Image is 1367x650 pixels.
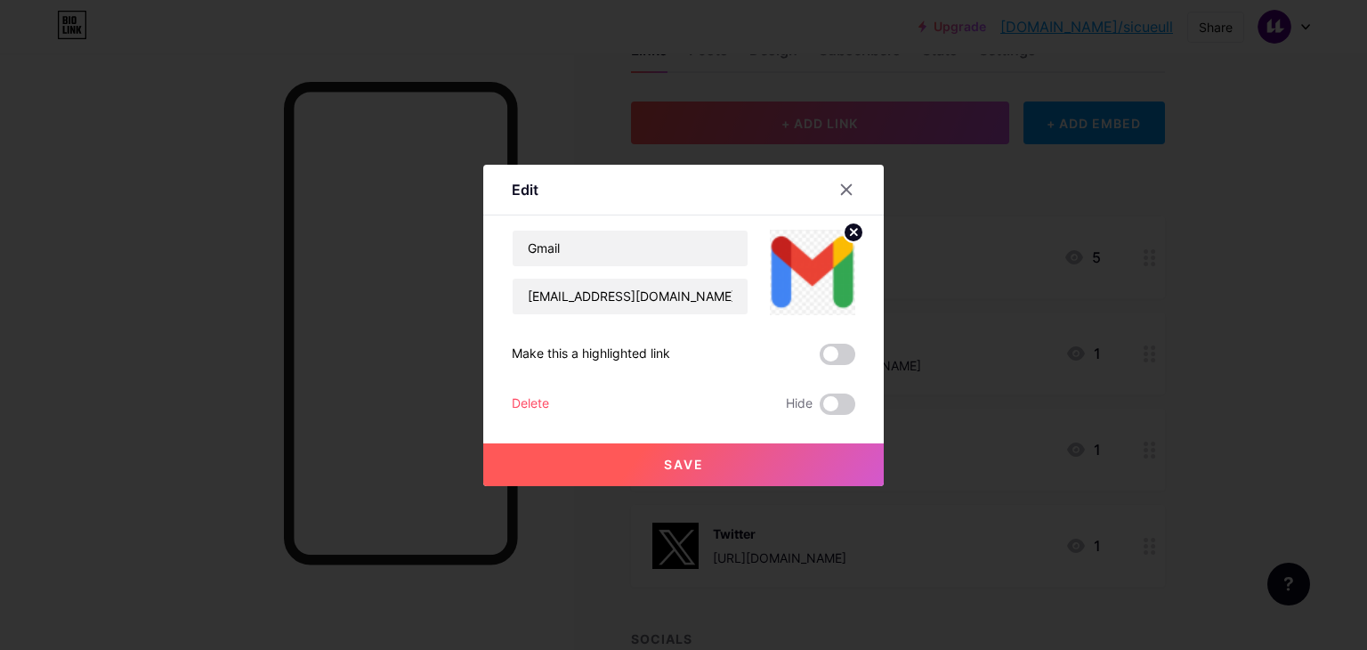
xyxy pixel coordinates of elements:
[513,279,748,314] input: URL
[512,179,538,200] div: Edit
[786,394,813,415] span: Hide
[483,443,884,486] button: Save
[770,230,855,315] img: link_thumbnail
[512,344,670,365] div: Make this a highlighted link
[513,231,748,266] input: Title
[664,457,704,472] span: Save
[512,394,549,415] div: Delete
